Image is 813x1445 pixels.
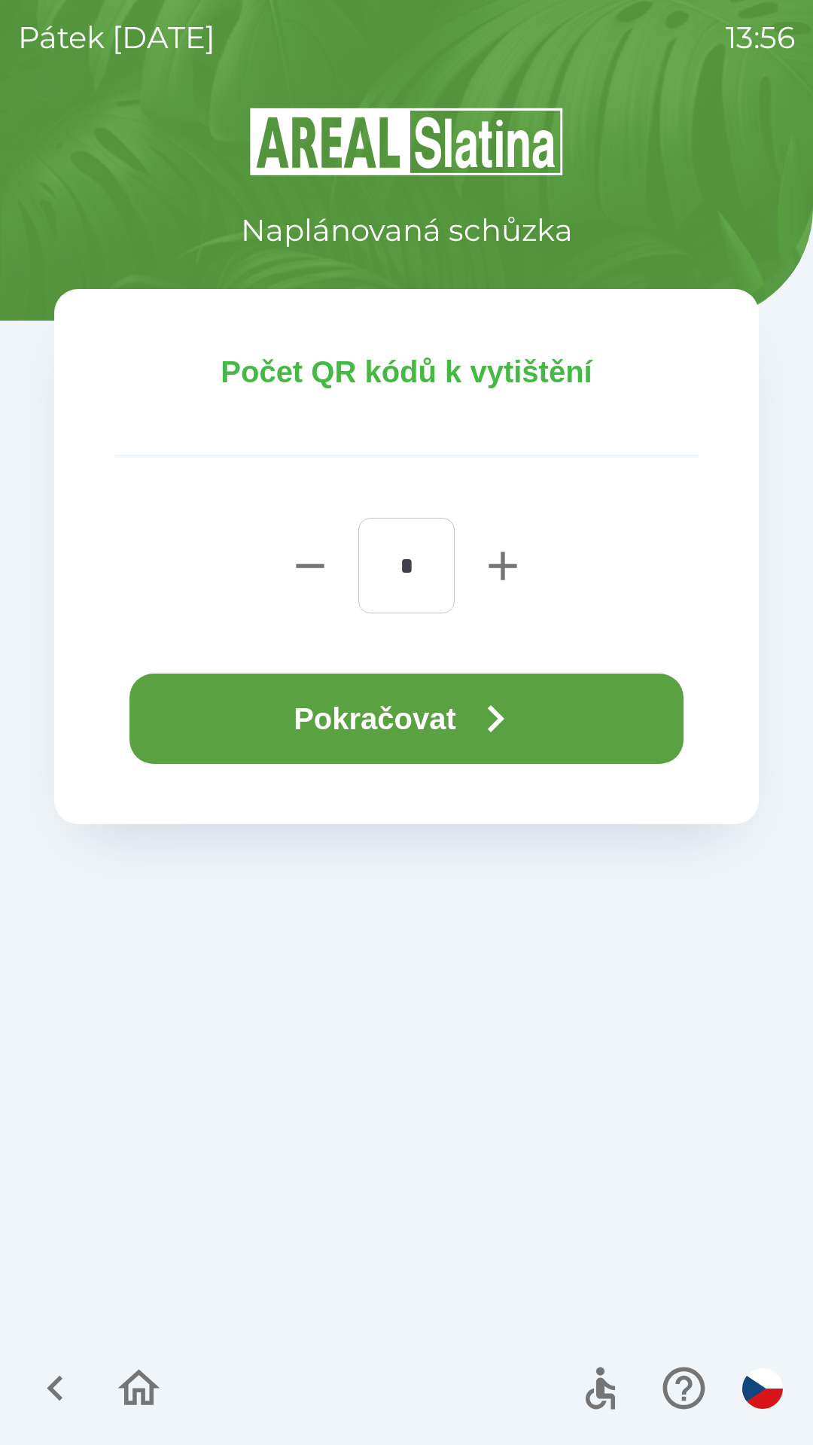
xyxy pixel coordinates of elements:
[54,105,759,178] img: Logo
[241,208,573,253] p: Naplánovaná schůzka
[726,15,795,60] p: 13:56
[18,15,215,60] p: pátek [DATE]
[742,1368,783,1409] img: cs flag
[114,349,699,394] p: Počet QR kódů k vytištění
[129,674,684,764] button: Pokračovat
